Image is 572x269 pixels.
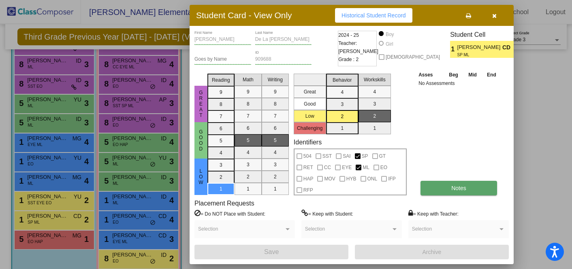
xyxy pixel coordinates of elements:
label: = Do NOT Place with Student: [194,210,265,218]
span: MOV [324,174,335,184]
button: Save [194,245,348,259]
div: Girl [385,40,393,48]
span: Low [197,168,205,185]
span: ML [363,163,369,172]
span: Great [197,90,205,118]
button: Notes [420,181,497,195]
span: IFP [388,174,396,184]
label: = Keep with Teacher: [408,210,459,218]
span: 2024 - 25 [338,31,359,39]
span: CD [502,43,514,52]
span: Save [264,248,279,255]
span: Teacher: [PERSON_NAME] [338,39,378,55]
span: HAP [303,174,314,184]
th: Beg [444,70,463,79]
button: Historical Student Record [335,8,412,23]
span: SAI [343,151,350,161]
span: ONL [367,174,378,184]
h3: Student Cell [450,31,521,38]
h3: Student Card - View Only [196,10,292,20]
span: SP ML [457,52,497,58]
span: [PERSON_NAME] De La [PERSON_NAME] [457,43,502,52]
input: goes by name [194,57,251,62]
span: Historical Student Record [341,12,406,19]
span: GT [379,151,386,161]
span: RFP [303,185,313,195]
span: Archive [423,249,442,255]
span: Grade : 2 [338,55,359,64]
span: Good [197,129,205,152]
span: EYE [342,163,352,172]
th: Mid [463,70,482,79]
input: Enter ID [255,57,312,62]
td: No Assessments [416,79,502,87]
th: Asses [416,70,444,79]
div: Boy [385,31,394,38]
span: CC [324,163,331,172]
button: Archive [355,245,509,259]
label: Identifiers [294,138,322,146]
span: EO [380,163,387,172]
span: RET [303,163,313,172]
span: SST [322,151,332,161]
label: = Keep with Student: [301,210,353,218]
span: 1 [450,44,457,54]
span: 2 [514,44,521,54]
span: [DEMOGRAPHIC_DATA] [386,52,440,62]
span: SP [362,151,368,161]
span: Notes [451,185,466,191]
span: HYB [346,174,356,184]
th: End [482,70,501,79]
label: Placement Requests [194,199,254,207]
span: 504 [303,151,312,161]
